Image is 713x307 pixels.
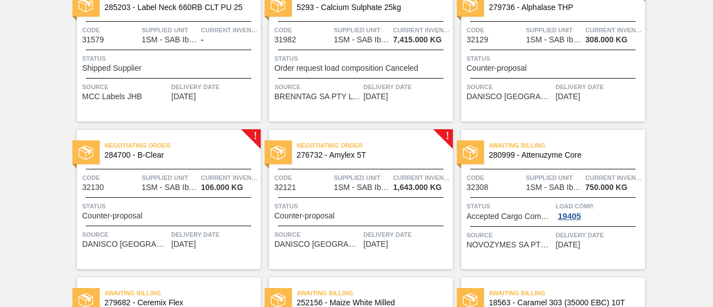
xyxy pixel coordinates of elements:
span: Code [275,172,331,183]
a: statusAwaiting Billing280999 - Attenuzyme CoreCode32308Supplied Unit1SM - SAB Ibhayi BreweryCurre... [453,130,645,269]
span: Status [82,201,258,212]
span: 284700 - B-Clear [105,151,252,159]
span: 285203 - Label Neck 660RB CLT PU 25 [105,3,252,12]
span: 10/02/2025 [172,240,196,248]
span: 10/03/2025 [556,241,580,249]
span: Current inventory [393,172,450,183]
span: 09/23/2025 [364,92,388,101]
a: !statusNegotiating Order276732 - Amylex 5TCode32121Supplied Unit1SM - SAB Ibhayi BreweryCurrent i... [261,130,453,269]
span: 1SM - SAB Ibhayi Brewery [526,36,582,44]
a: !statusNegotiating Order284700 - B-ClearCode32130Supplied Unit1SM - SAB Ibhayi BreweryCurrent inv... [69,130,261,269]
span: 10/02/2025 [556,92,580,101]
span: Delivery Date [172,81,258,92]
span: Awaiting Billing [489,287,645,299]
span: 31579 [82,36,104,44]
span: Order request load composition Canceled [275,64,418,72]
span: Supplied Unit [334,172,390,183]
span: 1SM - SAB Ibhayi Brewery [526,183,582,192]
span: Code [467,172,524,183]
span: - [201,36,204,44]
span: 279682 - Ceremix Flex [105,299,252,307]
span: Current inventory [585,25,642,36]
span: Source [275,81,361,92]
span: Delivery Date [364,81,450,92]
span: Counter-proposal [467,64,527,72]
span: Current inventory [393,25,450,36]
span: 32121 [275,183,296,192]
span: 252156 - Maize White Milled [297,299,444,307]
span: Source [82,81,169,92]
span: Awaiting Billing [105,287,261,299]
span: Accepted Cargo Composition [467,212,553,221]
span: Delivery Date [364,229,450,240]
span: Current inventory [585,172,642,183]
span: Delivery Date [172,229,258,240]
span: 1SM - SAB Ibhayi Brewery [141,183,197,192]
span: Status [275,53,450,64]
span: NOVOZYMES SA PTY LTD [467,241,553,249]
span: Status [275,201,450,212]
span: Status [467,53,642,64]
span: Supplied Unit [526,172,583,183]
span: 32129 [467,36,489,44]
span: Counter-proposal [275,212,335,220]
span: 750.000 KG [585,183,628,192]
span: Current inventory [201,172,258,183]
span: 09/12/2025 [172,92,196,101]
span: Awaiting Billing [489,140,645,151]
span: 10/02/2025 [364,240,388,248]
img: status [463,145,477,160]
span: 106.000 KG [201,183,243,192]
span: DANISCO SOUTH AFRICA (PTY) LTD [82,240,169,248]
span: Source [82,229,169,240]
span: 1SM - SAB Ibhayi Brewery [334,36,389,44]
span: Negotiating Order [105,140,261,151]
span: Code [467,25,524,36]
a: Load Comp.19405 [556,201,642,221]
span: Source [275,229,361,240]
img: status [79,145,93,160]
span: Awaiting Billing [297,287,453,299]
span: Code [275,25,331,36]
span: Source [467,81,553,92]
span: Code [82,25,139,36]
span: 279736 - Alphalase THP [489,3,636,12]
span: Delivery Date [556,81,642,92]
span: 1SM - SAB Ibhayi Brewery [141,36,197,44]
span: 276732 - Amylex 5T [297,151,444,159]
span: 1,643.000 KG [393,183,442,192]
span: Status [467,201,553,212]
span: 31982 [275,36,296,44]
span: 308.000 KG [585,36,628,44]
span: Shipped Supplier [82,64,142,72]
span: Load Comp. [556,201,642,212]
span: Current inventory [201,25,258,36]
span: 32130 [82,183,104,192]
span: MCC Labels JHB [82,92,142,101]
span: 1SM - SAB Ibhayi Brewery [334,183,389,192]
img: status [271,145,285,160]
span: Supplied Unit [141,172,198,183]
span: BRENNTAG SA PTY LTD [275,92,361,101]
span: Supplied Unit [526,25,583,36]
span: Supplied Unit [141,25,198,36]
span: Supplied Unit [334,25,390,36]
span: Status [82,53,258,64]
span: 32308 [467,183,489,192]
span: Counter-proposal [82,212,143,220]
span: 7,415.000 KG [393,36,442,44]
span: 18563 - Caramel 303 (35000 EBC) 10T [489,299,636,307]
span: 280999 - Attenuzyme Core [489,151,636,159]
div: 19405 [556,212,584,221]
span: Delivery Date [556,230,642,241]
span: 5293 - Calcium Sulphate 25kg [297,3,444,12]
span: DANISCO SOUTH AFRICA (PTY) LTD [467,92,553,101]
span: Code [82,172,139,183]
span: Source [467,230,553,241]
span: Negotiating Order [297,140,453,151]
span: DANISCO SOUTH AFRICA (PTY) LTD [275,240,361,248]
